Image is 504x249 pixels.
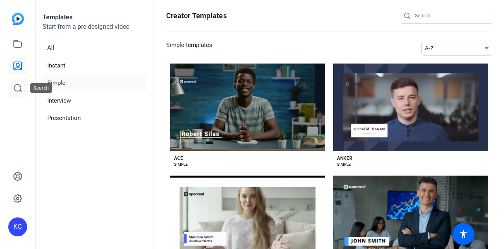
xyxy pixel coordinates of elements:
[333,64,488,151] button: Template image
[43,93,147,109] li: Interview
[170,64,325,151] button: Template image
[8,217,27,236] div: KC
[43,40,147,56] li: All
[43,22,147,38] p: Start from a pre-designed video
[459,229,468,239] mat-icon: accessibility
[174,155,183,161] div: ACE
[30,83,52,93] div: Search
[425,45,434,51] span: A-Z
[337,155,352,161] div: ANKER
[43,58,147,74] li: Instant
[43,13,72,21] strong: Templates
[166,11,227,21] h1: Creator Templates
[174,161,188,168] div: SIMPLE
[337,161,351,168] div: SIMPLE
[43,110,147,126] li: Presentation
[12,13,24,25] img: blue-gradient.svg
[43,75,147,91] li: Simple
[166,41,212,56] h3: Simple templates
[415,11,486,21] input: Search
